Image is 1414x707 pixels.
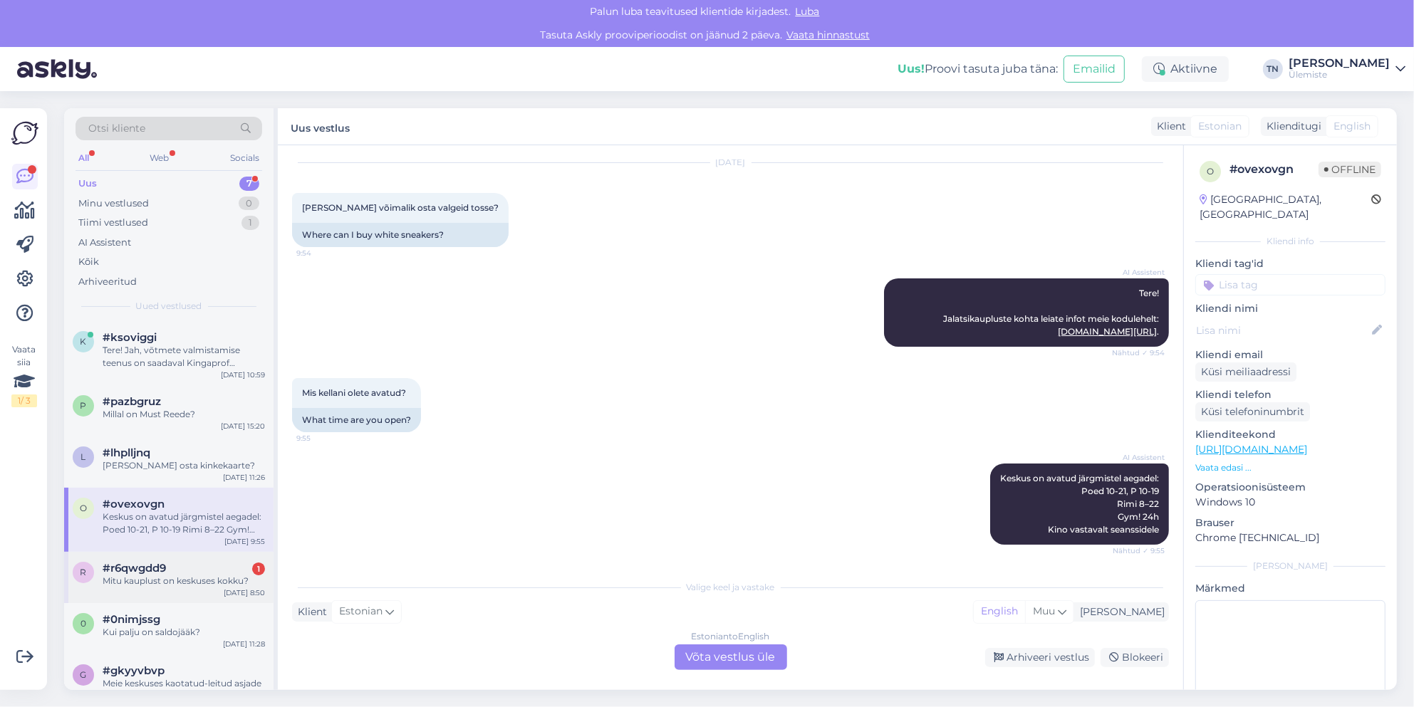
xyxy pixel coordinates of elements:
img: Askly Logo [11,120,38,147]
div: [PERSON_NAME] [1195,560,1386,572]
span: 9:54 [296,248,350,258]
a: [URL][DOMAIN_NAME] [1195,443,1307,456]
div: Keskus on avatud järgmistel aegadel: Poed 10-21, P 10-19 Rimi 8–22 Gym! 24h Kino vastavalt seanss... [103,510,265,536]
p: Windows 10 [1195,495,1386,510]
span: Nähtud ✓ 9:54 [1111,347,1165,358]
span: Estonian [1198,119,1242,134]
div: Ülemiste [1289,69,1390,80]
input: Lisa nimi [1196,323,1369,338]
span: #ksoviggi [103,331,157,344]
span: #gkyyvbvp [103,664,165,677]
div: AI Assistent [78,236,131,250]
span: #lhplljnq [103,446,150,459]
span: Luba [791,5,824,18]
div: [PERSON_NAME] [1074,604,1165,619]
div: 1 [252,562,265,575]
div: Arhiveeritud [78,275,137,289]
span: Uued vestlused [136,300,202,313]
div: English [974,601,1025,622]
div: [DATE] 9:55 [224,536,265,547]
p: Kliendi telefon [1195,387,1386,402]
span: #ovexovgn [103,498,165,510]
div: Klient [1151,119,1186,134]
span: Keskus on avatud järgmistel aegadel: Poed 10-21, P 10-19 Rimi 8–22 Gym! 24h Kino vastavalt seanss... [1000,473,1159,535]
span: Nähtud ✓ 9:55 [1111,545,1165,556]
div: Blokeeri [1101,648,1169,667]
a: [DOMAIN_NAME][URL] [1058,326,1157,337]
span: k [80,336,87,347]
span: #0nimjssg [103,613,160,626]
span: AI Assistent [1111,267,1165,278]
div: Vaata siia [11,343,37,407]
b: Uus! [898,62,925,75]
div: Klient [292,604,327,619]
span: o [1207,166,1214,177]
input: Lisa tag [1195,274,1386,295]
p: Kliendi nimi [1195,301,1386,316]
p: Vaata edasi ... [1195,461,1386,474]
div: [DATE] 11:26 [223,472,265,483]
span: o [80,503,87,513]
label: Uus vestlus [291,117,350,136]
div: Küsi telefoninumbrit [1195,402,1310,421]
div: What time are you open? [292,408,421,432]
div: Tere! Jah, võtmete valmistamise teenus on saadaval Kingaprof kaupluses, mis asub Ülemiste keskuse... [103,344,265,370]
div: Minu vestlused [78,197,149,211]
div: 0 [239,197,259,211]
a: [PERSON_NAME]Ülemiste [1289,58,1405,80]
span: r [80,567,87,577]
div: 7 [239,177,259,191]
div: 1 [241,216,259,230]
div: Võta vestlus üle [675,644,787,670]
div: # ovexovgn [1230,161,1319,178]
div: [PERSON_NAME] [1289,58,1390,69]
div: Valige keel ja vastake [292,581,1169,594]
div: [DATE] 11:28 [223,639,265,649]
div: Where can I buy white sneakers? [292,223,509,247]
span: Muu [1033,604,1055,617]
span: Otsi kliente [88,121,145,136]
button: Emailid [1064,56,1125,83]
div: [PERSON_NAME] osta kinkekaarte? [103,459,265,472]
div: [DATE] [292,156,1169,169]
div: Millal on Must Reede? [103,408,265,421]
div: Tiimi vestlused [78,216,148,230]
div: TN [1263,59,1283,79]
p: Chrome [TECHNICAL_ID] [1195,530,1386,545]
p: Brauser [1195,515,1386,530]
div: Arhiveeri vestlus [985,648,1095,667]
div: Aktiivne [1142,56,1229,82]
span: Offline [1319,162,1381,177]
span: AI Assistent [1111,452,1165,463]
div: Mitu kauplust on keskuses kokku? [103,575,265,587]
a: Vaata hinnastust [782,28,874,41]
div: Küsi meiliaadressi [1195,362,1296,382]
div: Kui palju on saldojääk? [103,626,265,639]
span: 9:55 [296,433,350,444]
div: Proovi tasuta juba täna: [898,61,1058,78]
div: [DATE] 10:59 [221,370,265,380]
span: l [81,451,86,462]
span: 0 [80,618,86,629]
span: Mis kellani olete avatud? [302,387,406,398]
span: p [80,400,87,411]
div: [DATE] 8:50 [224,587,265,598]
p: Märkmed [1195,581,1386,596]
span: #r6qwgdd9 [103,562,166,575]
div: [DATE] 15:20 [221,421,265,431]
p: Operatsioonisüsteem [1195,480,1386,495]
div: Kõik [78,255,99,269]
div: Klienditugi [1261,119,1321,134]
div: Estonian to English [692,630,770,643]
p: Kliendi email [1195,347,1386,362]
span: English [1334,119,1371,134]
div: Uus [78,177,97,191]
span: [PERSON_NAME] võimalik osta valgeid tosse? [302,202,499,213]
p: Klienditeekond [1195,427,1386,442]
span: g [80,669,87,680]
div: Socials [227,149,262,167]
div: Meie keskuses kaotatud-leitud asjade kohta saab infot tel [PHONE_NUMBER]. [PERSON_NAME] asju hoia... [103,677,265,703]
div: [GEOGRAPHIC_DATA], [GEOGRAPHIC_DATA] [1200,192,1371,222]
div: Kliendi info [1195,235,1386,248]
p: Kliendi tag'id [1195,256,1386,271]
